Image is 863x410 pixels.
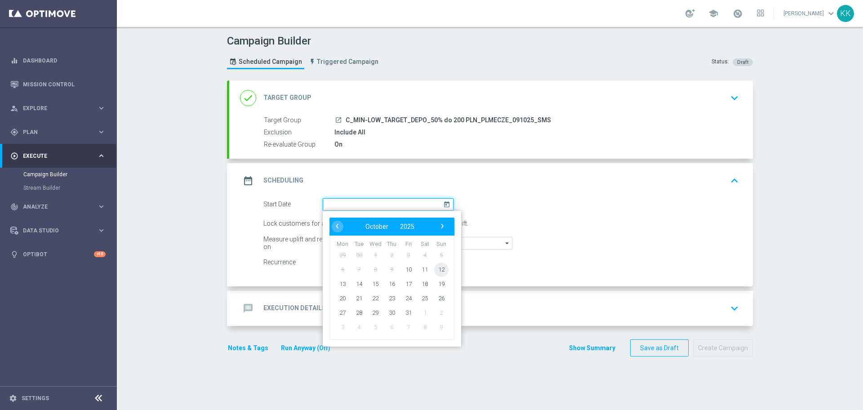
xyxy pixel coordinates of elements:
[826,9,836,18] span: keyboard_arrow_down
[335,305,350,320] span: 27
[332,221,448,232] bs-datepicker-navigation-view: ​ ​ ​
[385,248,399,262] span: 2
[401,276,416,291] span: 17
[401,305,416,320] span: 31
[335,116,342,124] i: launch
[728,174,741,187] i: keyboard_arrow_up
[23,242,94,266] a: Optibot
[264,141,334,149] label: Re-evaluate Group
[10,250,18,258] i: lightbulb
[385,305,399,320] span: 30
[10,104,18,112] i: person_search
[10,152,18,160] i: play_circle_outline
[335,248,350,262] span: 29
[368,248,383,262] span: 1
[368,320,383,334] span: 5
[240,172,742,189] div: date_range Scheduling keyboard_arrow_up
[23,106,97,111] span: Explore
[401,248,416,262] span: 3
[418,305,432,320] span: 1
[97,202,106,211] i: keyboard_arrow_right
[334,128,735,137] div: Include All
[280,343,331,354] button: Run Anyway (Off)
[434,276,449,291] span: 19
[23,129,97,135] span: Plan
[22,396,49,401] a: Settings
[240,90,256,106] i: done
[23,72,106,96] a: Mission Control
[365,223,388,230] span: October
[335,320,350,334] span: 3
[10,242,106,266] div: Optibot
[418,291,432,305] span: 25
[10,105,106,112] button: person_search Explore keyboard_arrow_right
[263,198,323,211] div: Start Date
[569,343,616,353] button: Show Summary
[418,262,432,276] span: 11
[97,226,106,235] i: keyboard_arrow_right
[367,241,384,248] th: weekday
[10,128,18,136] i: gps_fixed
[23,171,93,178] a: Campaign Builder
[23,184,93,192] a: Stream Builder
[10,72,106,96] div: Mission Control
[368,305,383,320] span: 29
[335,262,350,276] span: 6
[352,248,366,262] span: 30
[418,276,432,291] span: 18
[263,237,369,250] div: Measure uplift and response based on
[9,394,17,402] i: settings
[351,241,368,248] th: weekday
[434,291,449,305] span: 26
[727,89,742,107] button: keyboard_arrow_down
[400,241,417,248] th: weekday
[728,302,741,315] i: keyboard_arrow_down
[737,59,748,65] span: Draft
[23,153,97,159] span: Execute
[240,300,742,317] div: message Execution Details keyboard_arrow_down
[434,305,449,320] span: 2
[239,58,302,66] span: Scheduled Campaign
[10,57,106,64] button: equalizer Dashboard
[434,320,449,334] span: 9
[433,241,449,248] th: weekday
[385,320,399,334] span: 6
[712,58,729,66] div: Status:
[23,168,116,181] div: Campaign Builder
[434,248,449,262] span: 5
[335,291,350,305] span: 20
[352,276,366,291] span: 14
[317,58,378,66] span: Triggered Campaign
[97,104,106,112] i: keyboard_arrow_right
[384,241,400,248] th: weekday
[334,241,351,248] th: weekday
[307,54,381,69] a: Triggered Campaign
[97,128,106,136] i: keyboard_arrow_right
[331,220,343,232] span: ‹
[727,172,742,189] button: keyboard_arrow_up
[10,152,106,160] button: play_circle_outline Execute keyboard_arrow_right
[10,152,97,160] div: Execute
[240,173,256,189] i: date_range
[23,204,97,209] span: Analyze
[352,291,366,305] span: 21
[10,104,97,112] div: Explore
[23,49,106,72] a: Dashboard
[385,262,399,276] span: 9
[10,129,106,136] button: gps_fixed Plan keyboard_arrow_right
[23,228,97,233] span: Data Studio
[385,291,399,305] span: 23
[434,262,449,276] span: 12
[94,251,106,257] div: +10
[227,343,269,354] button: Notes & Tags
[10,227,106,234] div: Data Studio keyboard_arrow_right
[783,7,837,20] a: [PERSON_NAME]keyboard_arrow_down
[10,251,106,258] div: lightbulb Optibot +10
[10,81,106,88] button: Mission Control
[10,203,106,210] button: track_changes Analyze keyboard_arrow_right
